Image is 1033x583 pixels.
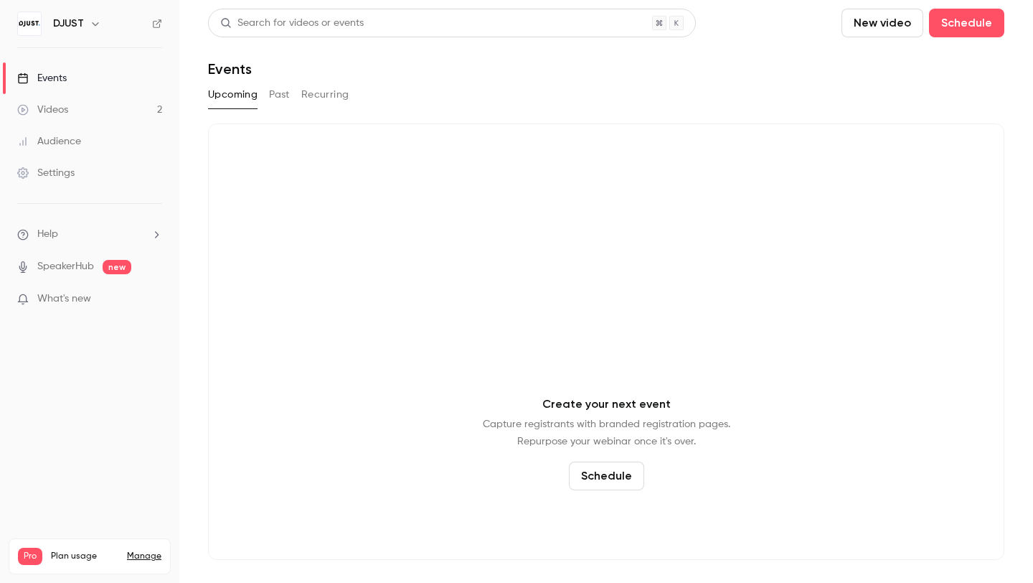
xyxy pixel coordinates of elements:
div: Search for videos or events [220,16,364,31]
li: help-dropdown-opener [17,227,162,242]
span: Pro [18,548,42,565]
span: new [103,260,131,274]
button: Schedule [569,462,644,490]
button: New video [841,9,923,37]
button: Schedule [929,9,1004,37]
button: Past [269,83,290,106]
div: Videos [17,103,68,117]
button: Upcoming [208,83,258,106]
span: Help [37,227,58,242]
div: Settings [17,166,75,180]
img: DJUST [18,12,41,35]
a: Manage [127,551,161,562]
button: Recurring [301,83,349,106]
div: Events [17,71,67,85]
iframe: Noticeable Trigger [145,293,162,306]
h1: Events [208,60,252,78]
p: Create your next event [542,396,671,413]
span: What's new [37,291,91,307]
div: Audience [17,134,81,149]
p: Capture registrants with branded registration pages. Repurpose your webinar once it's over. [483,416,730,450]
a: SpeakerHub [37,259,94,274]
h6: DJUST [53,17,84,31]
span: Plan usage [51,551,118,562]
